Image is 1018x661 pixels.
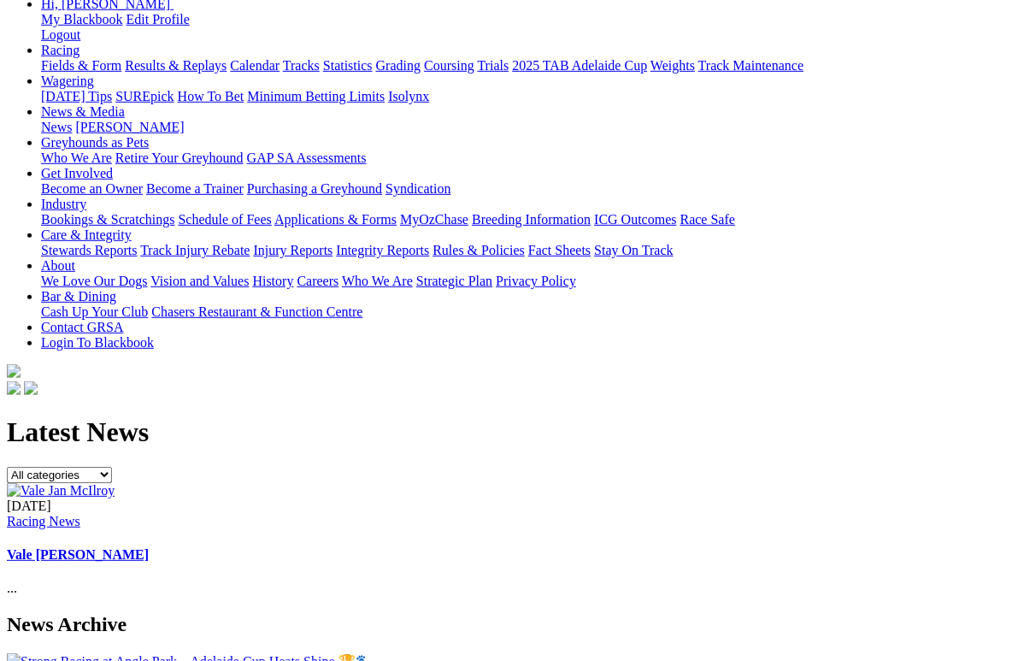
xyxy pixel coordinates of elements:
[41,274,147,288] a: We Love Our Dogs
[41,43,79,57] a: Racing
[7,499,1011,597] div: ...
[41,212,174,227] a: Bookings & Scratchings
[323,58,373,73] a: Statistics
[41,243,137,257] a: Stewards Reports
[385,181,450,196] a: Syndication
[400,212,468,227] a: MyOzChase
[433,243,525,257] a: Rules & Policies
[41,150,112,165] a: Who We Are
[41,258,75,273] a: About
[247,89,385,103] a: Minimum Betting Limits
[115,150,244,165] a: Retire Your Greyhound
[247,150,367,165] a: GAP SA Assessments
[75,120,184,134] a: [PERSON_NAME]
[7,416,1011,448] h1: Latest News
[230,58,280,73] a: Calendar
[7,364,21,378] img: logo-grsa-white.png
[127,12,190,27] a: Edit Profile
[7,613,1011,636] h2: News Archive
[424,58,474,73] a: Coursing
[7,381,21,395] img: facebook.svg
[594,212,676,227] a: ICG Outcomes
[528,243,591,257] a: Fact Sheets
[283,58,320,73] a: Tracks
[342,274,413,288] a: Who We Are
[41,304,1011,320] div: Bar & Dining
[150,274,249,288] a: Vision and Values
[41,58,1011,74] div: Racing
[41,104,125,119] a: News & Media
[7,514,80,528] a: Racing News
[41,89,112,103] a: [DATE] Tips
[698,58,803,73] a: Track Maintenance
[650,58,695,73] a: Weights
[41,12,1011,43] div: Hi, [PERSON_NAME]
[146,181,244,196] a: Become a Trainer
[472,212,591,227] a: Breeding Information
[41,58,121,73] a: Fields & Form
[297,274,338,288] a: Careers
[7,547,149,562] a: Vale [PERSON_NAME]
[512,58,647,73] a: 2025 TAB Adelaide Cup
[416,274,492,288] a: Strategic Plan
[7,499,51,513] span: [DATE]
[336,243,429,257] a: Integrity Reports
[140,243,250,257] a: Track Injury Rebate
[41,27,80,42] a: Logout
[41,135,149,150] a: Greyhounds as Pets
[178,89,244,103] a: How To Bet
[41,212,1011,227] div: Industry
[41,74,94,88] a: Wagering
[41,274,1011,289] div: About
[115,89,174,103] a: SUREpick
[388,89,429,103] a: Isolynx
[376,58,421,73] a: Grading
[41,197,86,211] a: Industry
[125,58,227,73] a: Results & Replays
[41,320,123,334] a: Contact GRSA
[178,212,271,227] a: Schedule of Fees
[247,181,382,196] a: Purchasing a Greyhound
[594,243,673,257] a: Stay On Track
[41,150,1011,166] div: Greyhounds as Pets
[680,212,734,227] a: Race Safe
[274,212,397,227] a: Applications & Forms
[41,181,143,196] a: Become an Owner
[41,289,116,304] a: Bar & Dining
[252,274,293,288] a: History
[41,335,154,350] a: Login To Blackbook
[41,243,1011,258] div: Care & Integrity
[24,381,38,395] img: twitter.svg
[151,304,362,319] a: Chasers Restaurant & Function Centre
[41,89,1011,104] div: Wagering
[41,12,123,27] a: My Blackbook
[41,120,1011,135] div: News & Media
[496,274,576,288] a: Privacy Policy
[477,58,509,73] a: Trials
[41,227,132,242] a: Care & Integrity
[253,243,332,257] a: Injury Reports
[41,166,113,180] a: Get Involved
[7,483,115,499] img: Vale Jan McIlroy
[41,181,1011,197] div: Get Involved
[41,304,148,319] a: Cash Up Your Club
[41,120,72,134] a: News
